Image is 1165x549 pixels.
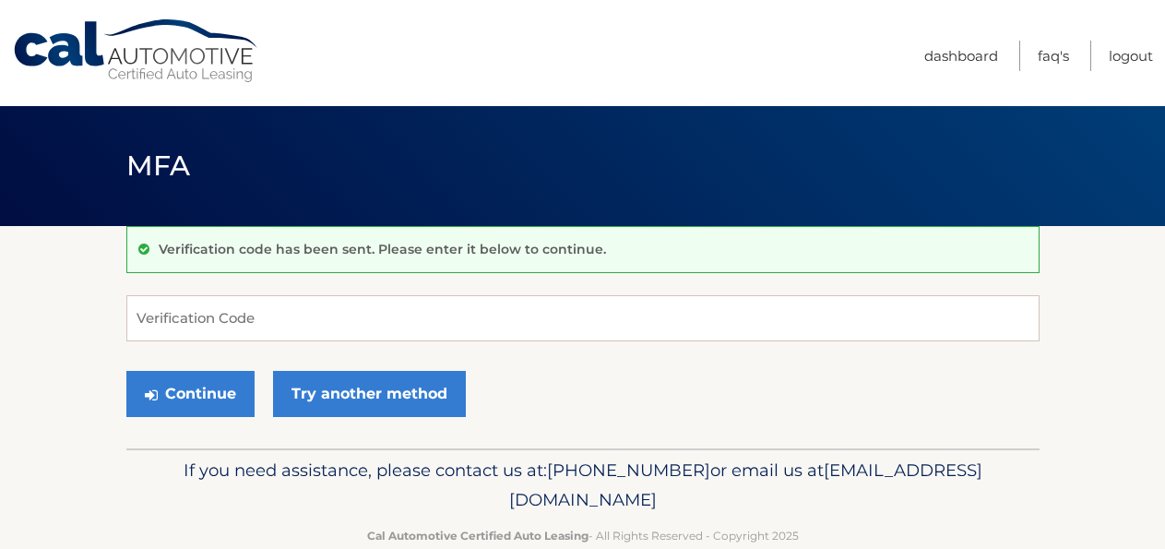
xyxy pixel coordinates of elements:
p: If you need assistance, please contact us at: or email us at [138,456,1028,515]
span: MFA [126,149,191,183]
a: Dashboard [924,41,998,71]
a: Try another method [273,371,466,417]
input: Verification Code [126,295,1040,341]
p: Verification code has been sent. Please enter it below to continue. [159,241,606,257]
span: [EMAIL_ADDRESS][DOMAIN_NAME] [509,459,982,510]
a: Logout [1109,41,1153,71]
a: FAQ's [1038,41,1069,71]
a: Cal Automotive [12,18,261,84]
strong: Cal Automotive Certified Auto Leasing [367,529,588,543]
button: Continue [126,371,255,417]
span: [PHONE_NUMBER] [547,459,710,481]
p: - All Rights Reserved - Copyright 2025 [138,526,1028,545]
